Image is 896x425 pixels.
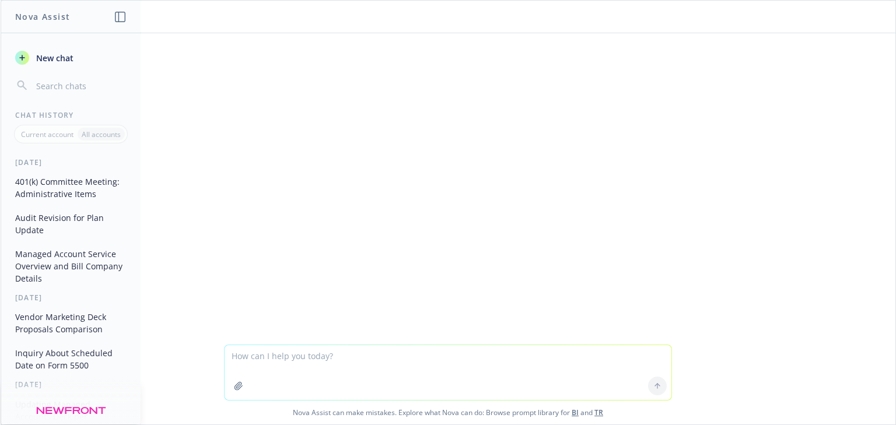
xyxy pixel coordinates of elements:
[594,408,603,417] a: TR
[572,408,579,417] a: BI
[10,307,131,339] button: Vendor Marketing Deck Proposals Comparison
[10,47,131,68] button: New chat
[10,244,131,288] button: Managed Account Service Overview and Bill Company Details
[34,52,73,64] span: New chat
[10,172,131,203] button: 401(k) Committee Meeting: Administrative Items
[1,157,141,167] div: [DATE]
[21,129,73,139] p: Current account
[82,129,121,139] p: All accounts
[10,208,131,240] button: Audit Revision for Plan Update
[1,293,141,303] div: [DATE]
[10,343,131,375] button: Inquiry About Scheduled Date on Form 5500
[1,380,141,389] div: [DATE]
[15,10,70,23] h1: Nova Assist
[34,78,127,94] input: Search chats
[1,110,141,120] div: Chat History
[5,401,891,424] span: Nova Assist can make mistakes. Explore what Nova can do: Browse prompt library for and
